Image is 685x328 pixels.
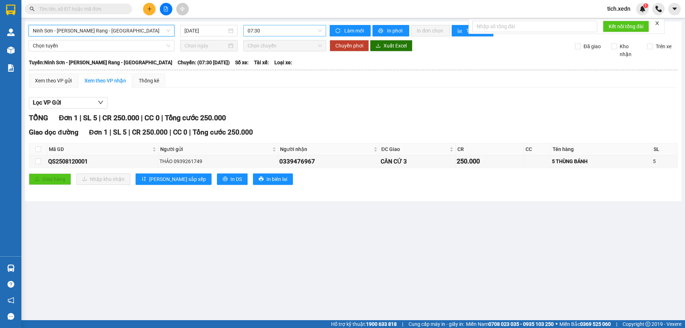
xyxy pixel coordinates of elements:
[147,6,152,11] span: plus
[330,40,369,51] button: Chuyển phơi
[472,21,597,32] input: Nhập số tổng đài
[602,4,636,13] span: tich.xedn
[47,155,158,168] td: QS2508120001
[7,297,14,304] span: notification
[617,42,642,58] span: Kho nhận
[384,42,407,50] span: Xuất Excel
[59,113,78,122] span: Đơn 1
[381,145,448,153] span: ĐC Giao
[160,145,271,153] span: Người gửi
[39,5,123,13] input: Tìm tên, số ĐT hoặc mã đơn
[668,3,681,15] button: caret-down
[279,157,378,166] div: 0339476967
[7,264,15,272] img: warehouse-icon
[193,128,253,136] span: Tổng cước 250.000
[552,157,650,165] div: 5 THÙNG BÁNH
[7,29,15,36] img: warehouse-icon
[29,173,71,185] button: uploadGiao hàng
[149,175,206,183] span: [PERSON_NAME] sắp xếp
[180,6,185,11] span: aim
[639,6,646,12] img: icon-new-feature
[49,145,151,153] span: Mã GD
[33,40,170,51] span: Chọn tuyến
[189,128,191,136] span: |
[139,77,159,85] div: Thống kê
[176,3,189,15] button: aim
[102,113,139,122] span: CR 250.000
[274,59,292,66] span: Loại xe:
[29,60,172,65] b: Tuyến: Ninh Sơn - [PERSON_NAME] Rang - [GEOGRAPHIC_DATA]
[466,320,554,328] span: Miền Nam
[7,313,14,320] span: message
[381,157,454,166] div: CĂN CỨ 3
[29,97,107,109] button: Lọc VP Gửi
[165,113,226,122] span: Tổng cước 250.000
[378,28,384,34] span: printer
[609,22,643,30] span: Kết nối tổng đài
[402,320,403,328] span: |
[141,176,146,182] span: sort-ascending
[132,128,168,136] span: CR 250.000
[524,143,551,155] th: CC
[35,77,72,85] div: Xem theo VP gửi
[7,64,15,72] img: solution-icon
[603,21,649,32] button: Kết nối tổng đài
[85,77,126,85] div: Xem theo VP nhận
[456,143,524,155] th: CR
[457,28,463,34] span: bar-chart
[280,145,372,153] span: Người nhận
[169,128,171,136] span: |
[128,128,130,136] span: |
[248,40,322,51] span: Chọn chuyến
[655,21,660,26] span: close
[411,25,450,36] button: In đơn chọn
[457,156,522,166] div: 250.000
[173,128,187,136] span: CC 0
[267,175,287,183] span: In biên lai
[7,46,15,54] img: warehouse-icon
[372,25,409,36] button: printerIn phơi
[230,175,242,183] span: In DS
[29,113,48,122] span: TỔNG
[33,25,170,36] span: Ninh Sơn - Phan Rang - Sài Gòn
[6,5,15,15] img: logo-vxr
[655,6,662,12] img: phone-icon
[555,323,558,326] span: ⚪️
[30,6,35,11] span: search
[136,173,212,185] button: sort-ascending[PERSON_NAME] sắp xếp
[387,27,404,35] span: In phơi
[159,157,277,165] div: THẢO 0939261749
[488,321,554,327] strong: 0708 023 035 - 0935 103 250
[113,128,127,136] span: SL 5
[29,128,78,136] span: Giao dọc đường
[163,6,168,11] span: file-add
[409,320,464,328] span: Cung cấp máy in - giấy in:
[551,143,652,155] th: Tên hàng
[141,113,143,122] span: |
[217,173,248,185] button: printerIn DS
[653,157,676,165] div: 5
[184,27,227,35] input: 13/08/2025
[143,3,156,15] button: plus
[235,59,249,66] span: Số xe:
[80,113,81,122] span: |
[223,176,228,182] span: printer
[48,157,157,166] div: QS2508120001
[76,173,130,185] button: downloadNhập kho nhận
[376,43,381,49] span: download
[331,320,397,328] span: Hỗ trợ kỹ thuật:
[144,113,159,122] span: CC 0
[344,27,365,35] span: Làm mới
[184,42,227,50] input: Chọn ngày
[98,100,103,105] span: down
[645,322,650,327] span: copyright
[366,321,397,327] strong: 1900 633 818
[161,113,163,122] span: |
[83,113,97,122] span: SL 5
[7,281,14,288] span: question-circle
[671,6,678,12] span: caret-down
[330,25,371,36] button: syncLàm mới
[259,176,264,182] span: printer
[89,128,108,136] span: Đơn 1
[99,113,101,122] span: |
